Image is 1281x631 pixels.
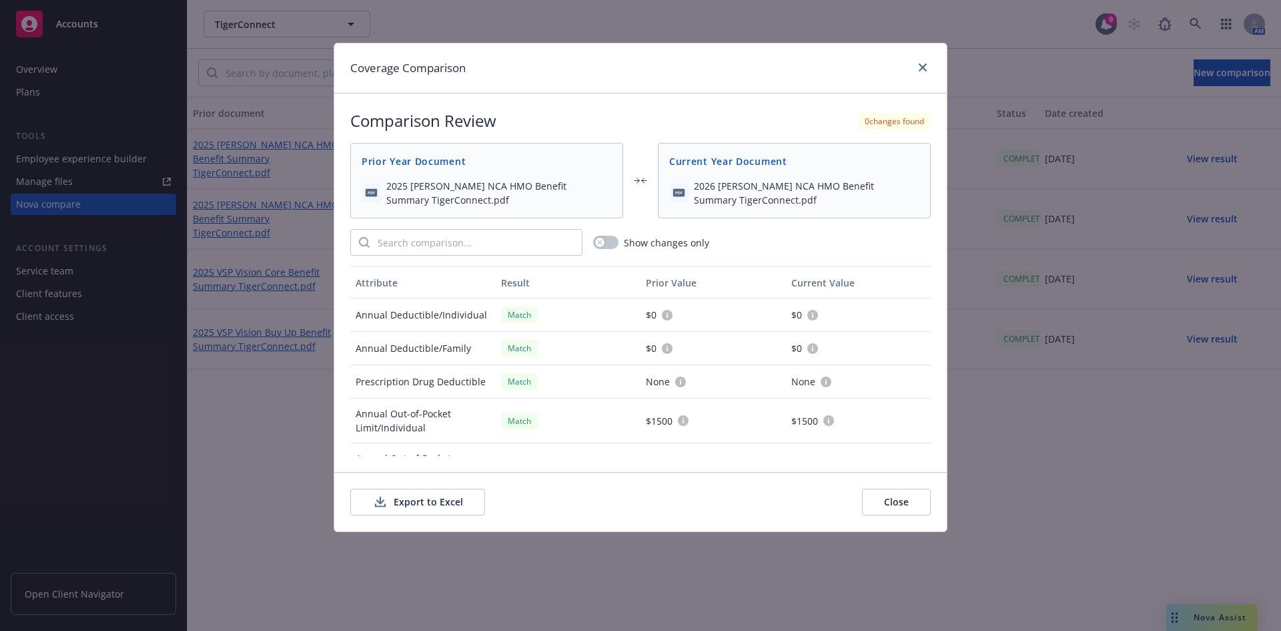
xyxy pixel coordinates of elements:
div: Match [501,340,538,357]
svg: Search [359,237,370,248]
div: Result [501,276,636,290]
span: None [791,375,815,389]
button: Result [496,266,641,298]
h1: Coverage Comparison [350,59,466,77]
h2: Comparison Review [350,110,496,132]
div: Prescription Drug Deductible [350,365,496,399]
span: $0 [791,341,802,355]
div: Match [501,306,538,323]
span: $0 [646,341,657,355]
span: $0 [646,308,657,322]
span: Prior Year Document [362,154,612,168]
div: Annual Deductible/Family [350,332,496,365]
button: Attribute [350,266,496,298]
div: Attribute [356,276,490,290]
span: $0 [791,308,802,322]
button: Close [862,489,931,515]
span: Show changes only [624,236,709,250]
button: Current Value [786,266,931,298]
div: Match [501,413,538,429]
div: 0 changes found [858,113,931,130]
span: 2026 [PERSON_NAME] NCA HMO Benefit Summary TigerConnect.pdf [694,179,919,207]
a: close [915,59,931,75]
span: None [646,375,670,389]
div: Match [501,373,538,390]
span: $1500 [646,414,673,428]
div: Prior Value [646,276,781,290]
button: Prior Value [640,266,786,298]
div: Current Value [791,276,926,290]
span: 2025 [PERSON_NAME] NCA HMO Benefit Summary TigerConnect.pdf [386,179,612,207]
span: $1500 [791,414,818,428]
button: Export to Excel [350,489,485,515]
div: Annual Deductible/Individual [350,298,496,332]
div: Annual Out-of-Pocket Limit/Individual [350,399,496,443]
input: Search comparison... [370,230,582,255]
span: Current Year Document [669,154,919,168]
div: Annual Out-of-Pocket Limit/Family [350,443,496,488]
